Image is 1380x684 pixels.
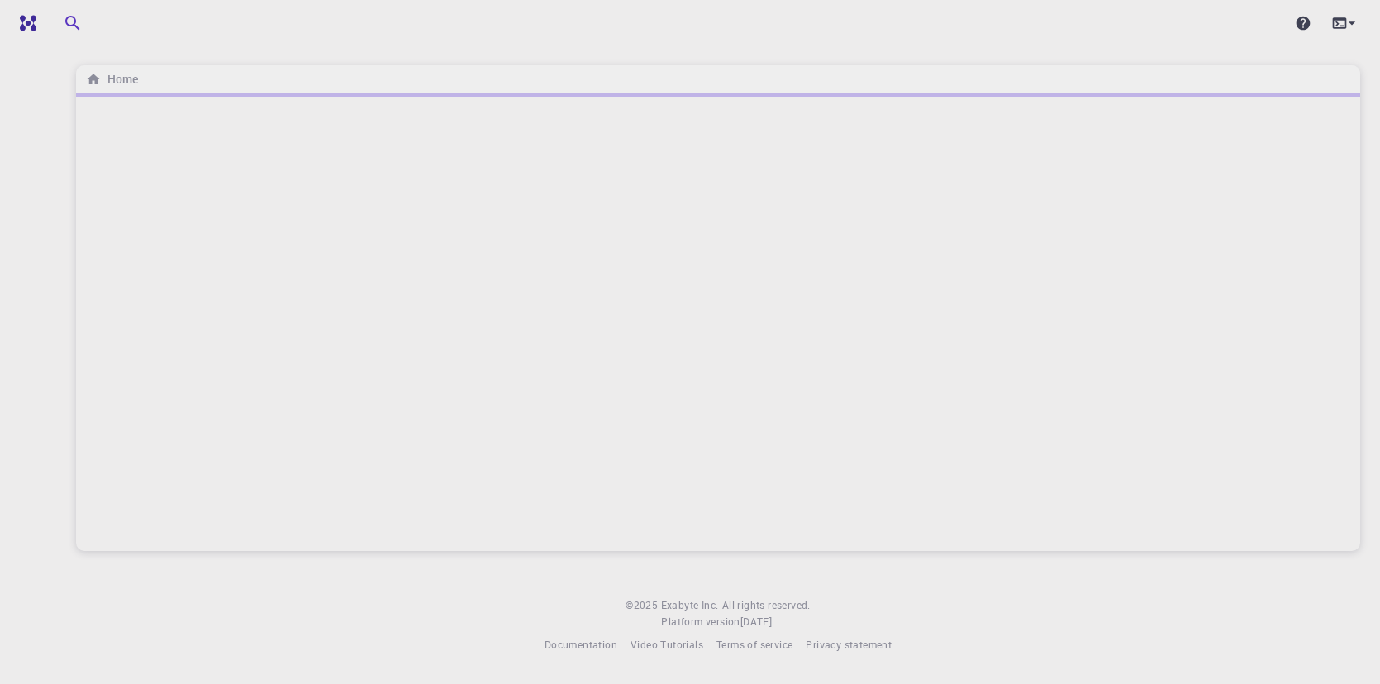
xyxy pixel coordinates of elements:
[13,15,36,31] img: logo
[545,638,617,651] span: Documentation
[631,637,703,653] a: Video Tutorials
[740,615,775,628] span: [DATE] .
[83,70,141,88] nav: breadcrumb
[101,70,138,88] h6: Home
[806,637,892,653] a: Privacy statement
[661,614,740,630] span: Platform version
[545,637,617,653] a: Documentation
[631,638,703,651] span: Video Tutorials
[661,598,719,611] span: Exabyte Inc.
[716,638,792,651] span: Terms of service
[806,638,892,651] span: Privacy statement
[722,597,811,614] span: All rights reserved.
[740,614,775,630] a: [DATE].
[626,597,660,614] span: © 2025
[716,637,792,653] a: Terms of service
[661,597,719,614] a: Exabyte Inc.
